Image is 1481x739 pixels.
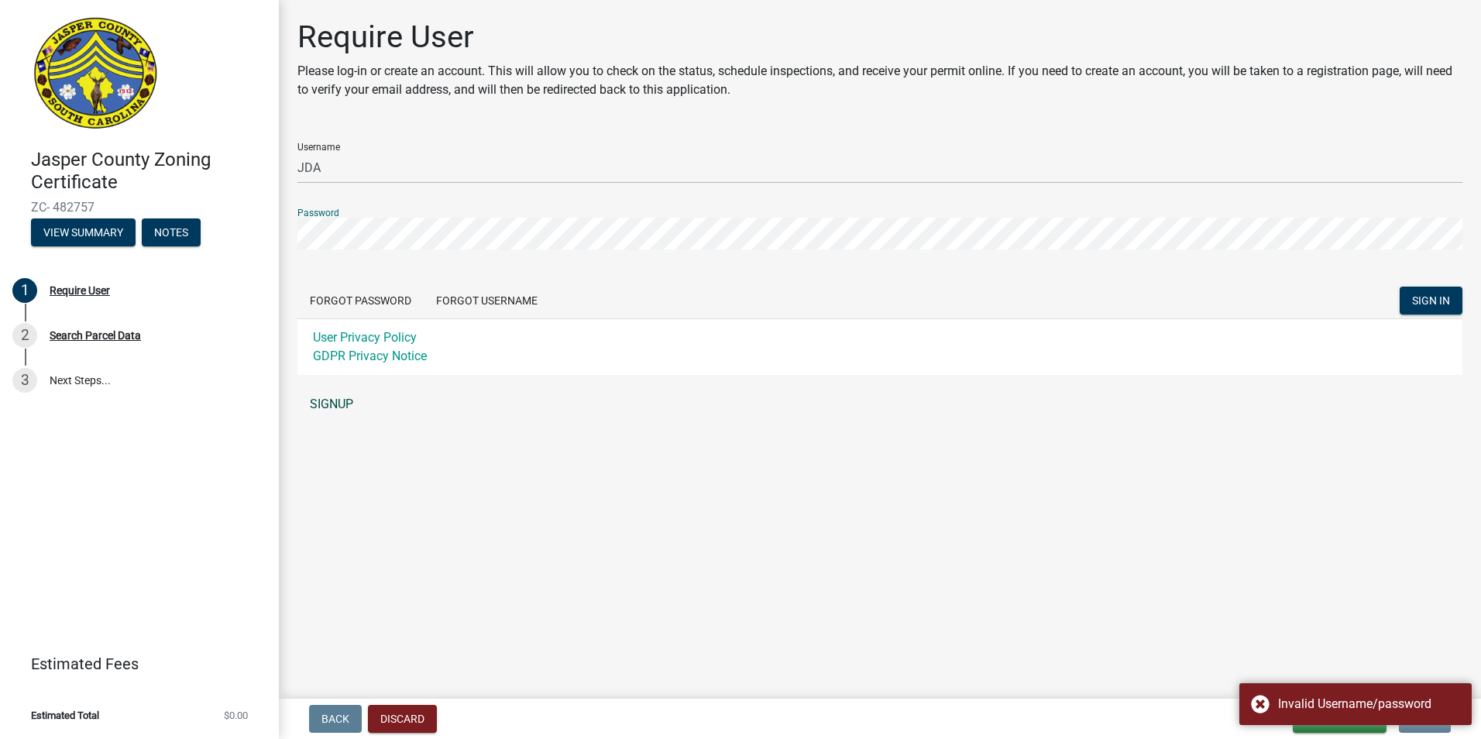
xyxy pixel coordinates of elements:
button: Forgot Username [424,287,550,315]
span: Estimated Total [31,710,99,720]
span: $0.00 [224,710,248,720]
div: 3 [12,368,37,393]
a: GDPR Privacy Notice [313,349,427,363]
img: Jasper County, South Carolina [31,16,160,132]
a: Estimated Fees [12,648,254,679]
button: View Summary [31,218,136,246]
button: Forgot Password [297,287,424,315]
div: Require User [50,285,110,296]
h1: Require User [297,19,1462,56]
button: Discard [368,705,437,733]
div: 1 [12,278,37,303]
button: Notes [142,218,201,246]
button: Back [309,705,362,733]
a: User Privacy Policy [313,330,417,345]
span: SIGN IN [1412,294,1450,307]
p: Please log-in or create an account. This will allow you to check on the status, schedule inspecti... [297,62,1462,99]
wm-modal-confirm: Summary [31,227,136,239]
div: 2 [12,323,37,348]
a: SIGNUP [297,389,1462,420]
wm-modal-confirm: Notes [142,227,201,239]
h4: Jasper County Zoning Certificate [31,149,266,194]
span: Back [321,713,349,725]
button: SIGN IN [1400,287,1462,315]
div: Invalid Username/password [1278,695,1460,713]
div: Search Parcel Data [50,330,141,341]
span: ZC- 482757 [31,200,248,215]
